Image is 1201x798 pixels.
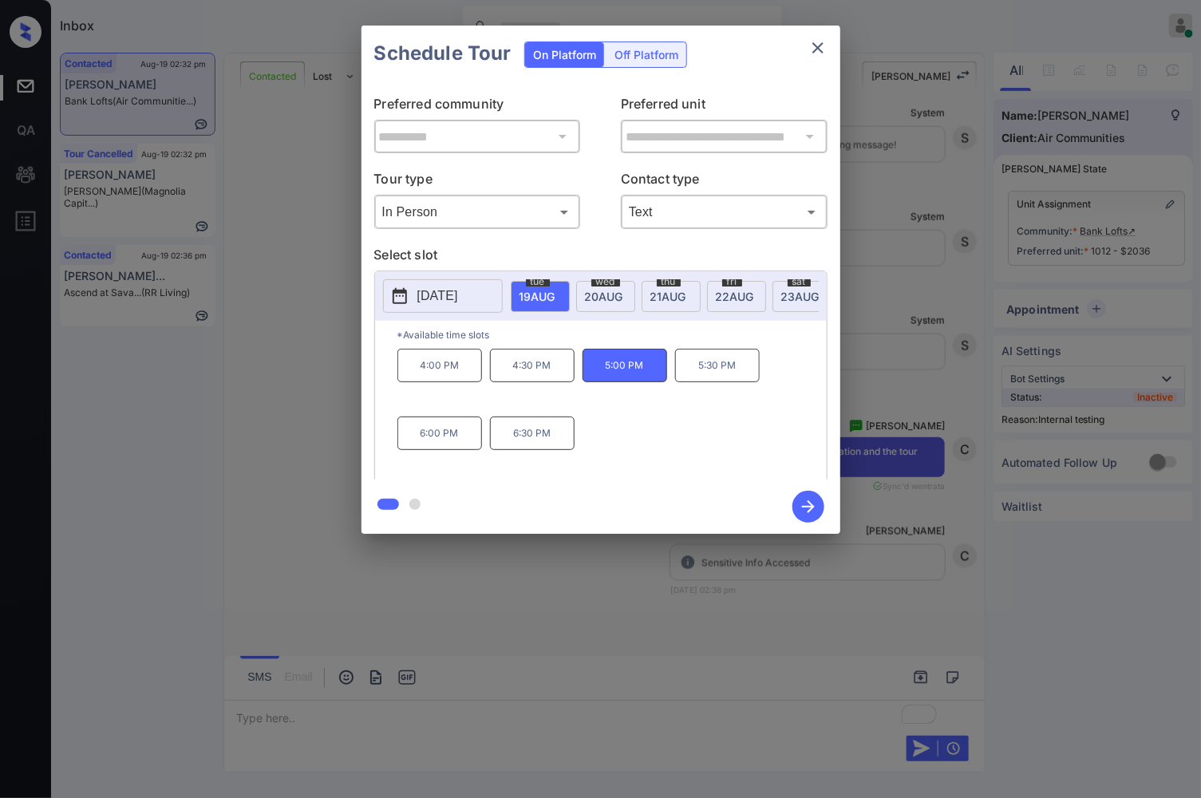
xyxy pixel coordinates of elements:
span: 19 AUG [520,290,555,303]
div: date-select [576,281,635,312]
div: In Person [378,199,577,225]
span: 23 AUG [781,290,820,303]
div: date-select [707,281,766,312]
p: 6:30 PM [490,417,575,450]
div: Text [625,199,824,225]
p: Select slot [374,245,828,271]
span: thu [657,277,681,286]
p: 6:00 PM [397,417,482,450]
p: 4:30 PM [490,349,575,382]
div: date-select [772,281,832,312]
p: Contact type [621,169,828,195]
button: [DATE] [383,279,503,313]
p: 4:00 PM [397,349,482,382]
span: 21 AUG [650,290,686,303]
div: On Platform [525,42,604,67]
p: Preferred unit [621,94,828,120]
h2: Schedule Tour [361,26,524,81]
span: 22 AUG [716,290,754,303]
div: date-select [642,281,701,312]
p: *Available time slots [397,321,827,349]
button: btn-next [783,486,834,527]
p: 5:30 PM [675,349,760,382]
span: wed [591,277,620,286]
p: Tour type [374,169,581,195]
span: tue [526,277,550,286]
p: 5:00 PM [583,349,667,382]
div: Off Platform [606,42,686,67]
div: date-select [511,281,570,312]
p: Preferred community [374,94,581,120]
span: sat [788,277,811,286]
span: fri [722,277,742,286]
span: 20 AUG [585,290,623,303]
button: close [802,32,834,64]
p: [DATE] [417,286,458,306]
